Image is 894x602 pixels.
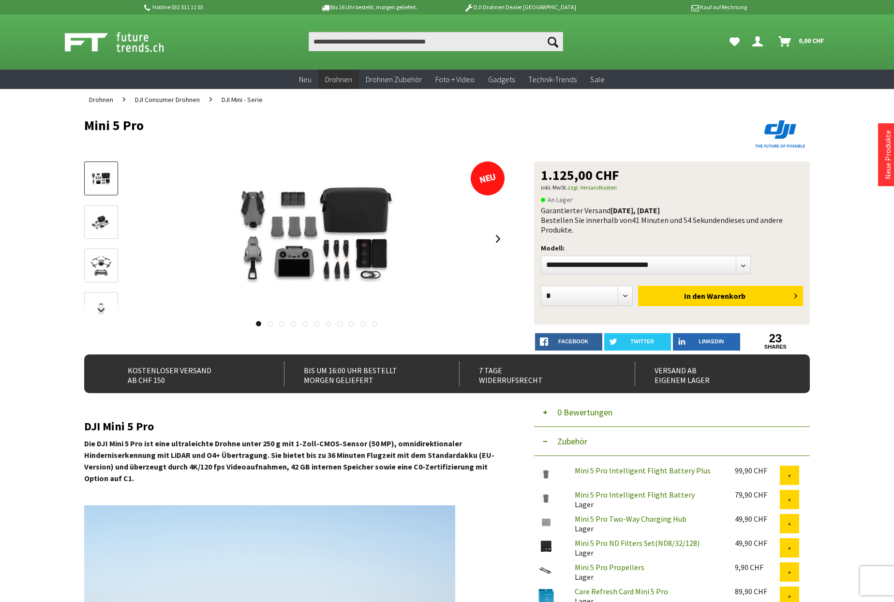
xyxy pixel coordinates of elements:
img: Mini 5 Pro [200,162,432,316]
div: 7 Tage Widerrufsrecht [459,362,613,386]
a: shares [742,344,809,350]
img: DJI [752,118,810,150]
button: Suchen [543,32,563,51]
a: Mini 5 Pro ND Filters Set(ND8/32/128) [575,538,700,548]
a: Gadgets [481,70,521,89]
span: 41 Minuten und 54 Sekunden [632,215,725,225]
span: An Lager [541,194,573,206]
div: Kostenloser Versand ab CHF 150 [108,362,263,386]
span: Foto + Video [435,74,475,84]
div: Lager [567,490,727,509]
span: Gadgets [488,74,515,84]
span: Sale [590,74,605,84]
a: Drohnen [84,89,118,110]
a: Sale [583,70,611,89]
span: In den [684,291,705,301]
a: facebook [535,333,602,351]
span: LinkedIn [699,338,724,344]
a: Warenkorb [775,32,829,51]
span: Drohnen [325,74,352,84]
h1: Mini 5 Pro [84,118,665,132]
img: Shop Futuretrends - zur Startseite wechseln [65,30,185,54]
div: Bis um 16:00 Uhr bestellt Morgen geliefert [284,362,438,386]
span: twitter [630,338,654,344]
b: [DATE], [DATE] [611,206,660,215]
div: Versand ab eigenem Lager [635,362,789,386]
button: 0 Bewertungen [534,398,810,427]
p: Bis 16 Uhr bestellt, morgen geliefert. [293,1,444,13]
img: Mini 5 Pro Propellers [534,562,558,578]
a: LinkedIn [673,333,740,351]
a: Mini 5 Pro Intelligent Flight Battery [575,490,695,499]
img: Mini 5 Pro Intelligent Flight Battery [534,490,558,506]
div: Lager [567,514,727,533]
span: 0,00 CHF [799,33,824,48]
p: DJI Drohnen Dealer [GEOGRAPHIC_DATA] [445,1,596,13]
span: facebook [558,338,588,344]
div: 49,90 CHF [735,538,780,548]
div: Lager [567,562,727,582]
a: Mini 5 Pro Propellers [575,562,644,572]
p: Kauf auf Rechnung [596,1,746,13]
a: Neu [292,70,318,89]
a: Meine Favoriten [725,32,745,51]
input: Produkt, Marke, Kategorie, EAN, Artikelnummer… [309,32,563,51]
div: Garantierter Versand Bestellen Sie innerhalb von dieses und andere Produkte. [541,206,803,235]
a: Care Refresh Card Mini 5 Pro [575,587,668,596]
p: Hotline 032 511 11 03 [142,1,293,13]
p: Modell: [541,242,803,254]
a: Technik-Trends [521,70,583,89]
span: Neu [299,74,312,84]
div: Lager [567,538,727,558]
span: Drohnen [89,95,113,104]
img: Mini 5 Pro Two-Way Charging Hub [534,514,558,530]
div: 49,90 CHF [735,514,780,524]
strong: Die DJI Mini 5 Pro ist eine ultraleichte Drohne unter 250 g mit 1-Zoll-CMOS-Sensor (50 MP), omnid... [84,439,494,483]
button: Zubehör [534,427,810,456]
h2: DJI Mini 5 Pro [84,420,505,433]
div: 9,90 CHF [735,562,780,572]
span: Warenkorb [707,291,745,301]
a: Neue Produkte [883,130,893,179]
button: In den Warenkorb [638,286,803,306]
div: 99,90 CHF [735,466,780,475]
p: inkl. MwSt. [541,182,803,193]
a: zzgl. Versandkosten [567,184,617,191]
a: DJI Mini - Serie [217,89,268,110]
a: twitter [604,333,671,351]
span: Technik-Trends [528,74,577,84]
a: Dein Konto [748,32,771,51]
div: 79,90 CHF [735,490,780,499]
span: Drohnen Zubehör [366,74,422,84]
span: 1.125,00 CHF [541,168,619,182]
a: Mini 5 Pro Two-Way Charging Hub [575,514,686,524]
img: Mini 5 Pro ND Filters Set(ND8/32/128) [534,538,558,554]
a: Mini 5 Pro Intelligent Flight Battery Plus [575,466,711,475]
img: Mini 5 Pro Intelligent Flight Battery Plus [534,466,558,482]
a: Foto + Video [429,70,481,89]
div: 89,90 CHF [735,587,780,596]
img: Vorschau: Mini 5 Pro [87,170,115,189]
a: 23 [742,333,809,344]
a: Drohnen Zubehör [359,70,429,89]
span: DJI Mini - Serie [222,95,263,104]
a: Drohnen [318,70,359,89]
a: DJI Consumer Drohnen [130,89,205,110]
span: DJI Consumer Drohnen [135,95,200,104]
